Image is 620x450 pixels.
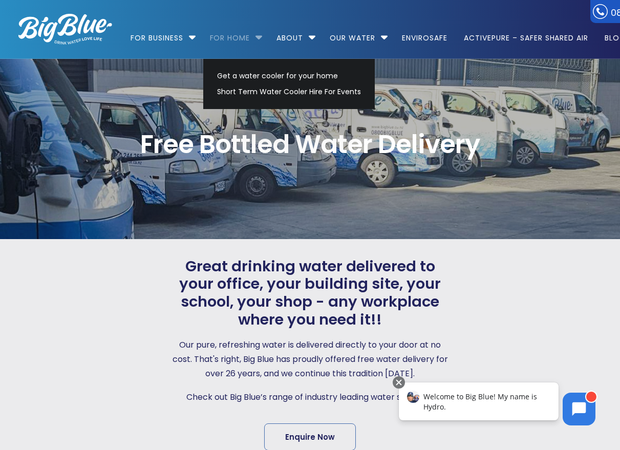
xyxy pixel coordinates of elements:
a: Short Term Water Cooler Hire For Events [212,84,366,100]
span: Great drinking water delivered to your office, your building site, your school, your shop - any w... [169,258,452,329]
p: Our pure, refreshing water is delivered directly to your door at no cost. That's right, Big Blue ... [169,338,452,381]
span: Free Bottled Water Delivery [18,132,602,157]
img: logo [18,14,112,45]
p: Check out Big Blue’s range of industry leading water solutions. [169,390,452,404]
iframe: Chatbot [388,374,606,436]
a: Get a water cooler for your home [212,68,366,84]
